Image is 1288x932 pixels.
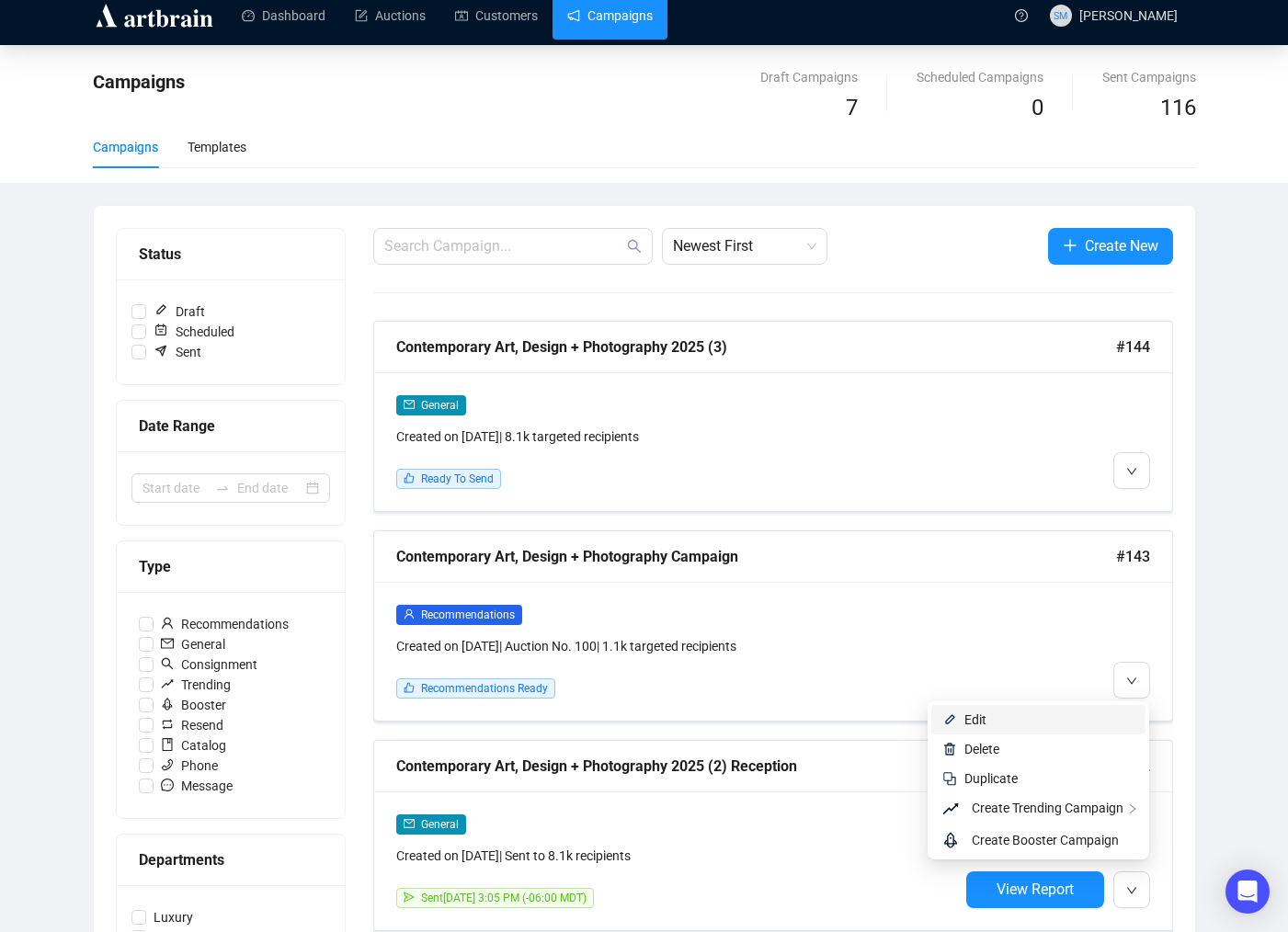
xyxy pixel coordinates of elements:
[1079,8,1178,23] span: [PERSON_NAME]
[1126,676,1137,687] span: down
[142,478,208,498] input: Start date
[396,335,1116,358] div: Contemporary Art, Design + Photography 2025 (3)
[421,399,459,412] span: General
[93,137,158,157] div: Campaigns
[154,675,238,695] span: Trending
[1127,803,1138,814] span: right
[1085,234,1158,257] span: Create New
[161,698,174,710] span: rocket
[154,715,231,735] span: Resend
[161,738,174,751] span: book
[396,545,1116,568] div: Contemporary Art, Design + Photography Campaign
[673,229,816,264] span: Newest First
[154,614,296,634] span: Recommendations
[1063,238,1077,253] span: plus
[421,682,548,695] span: Recommendations Ready
[942,712,957,727] img: svg+xml;base64,PHN2ZyB4bWxucz0iaHR0cDovL3d3dy53My5vcmcvMjAwMC9zdmciIHhtbG5zOnhsaW5rPSJodHRwOi8vd3...
[237,478,302,498] input: End date
[760,67,858,87] div: Draft Campaigns
[396,846,959,866] div: Created on [DATE] | Sent to 8.1k recipients
[139,415,323,438] div: Date Range
[1160,95,1196,120] span: 116
[373,740,1173,931] a: Contemporary Art, Design + Photography 2025 (2) Reception#142mailGeneralCreated on [DATE]| Sent t...
[161,657,174,670] span: search
[1225,869,1270,914] div: Open Intercom Messenger
[161,758,174,771] span: phone
[942,771,957,786] img: svg+xml;base64,PHN2ZyB4bWxucz0iaHR0cDovL3d3dy53My5vcmcvMjAwMC9zdmciIHdpZHRoPSIyNCIgaGVpZ2h0PSIyNC...
[964,712,986,727] span: Edit
[1116,545,1150,568] span: #143
[161,637,174,650] span: mail
[964,742,999,756] span: Delete
[139,848,323,871] div: Departments
[154,776,240,796] span: Message
[404,682,415,693] span: like
[373,530,1173,722] a: Contemporary Art, Design + Photography Campaign#143userRecommendationsCreated on [DATE]| Auction ...
[161,617,174,630] span: user
[404,399,415,410] span: mail
[966,871,1104,908] button: View Report
[161,779,174,791] span: message
[396,426,959,447] div: Created on [DATE] | 8.1k targeted recipients
[404,818,415,829] span: mail
[154,735,234,756] span: Catalog
[1116,335,1150,358] span: #144
[384,235,623,257] input: Search Campaign...
[161,718,174,731] span: retweet
[421,472,494,485] span: Ready To Send
[146,907,200,927] span: Luxury
[972,833,1119,847] span: Create Booster Campaign
[421,818,459,831] span: General
[139,243,323,266] div: Status
[964,771,1018,786] span: Duplicate
[396,636,959,656] div: Created on [DATE] | Auction No. 100 | 1.1k targeted recipients
[93,1,216,30] img: logo
[846,95,858,120] span: 7
[1126,885,1137,896] span: down
[188,137,246,157] div: Templates
[396,755,1116,778] div: Contemporary Art, Design + Photography 2025 (2) Reception
[1126,466,1137,477] span: down
[1015,9,1028,22] span: question-circle
[404,608,415,619] span: user
[146,301,212,322] span: Draft
[404,892,415,903] span: send
[421,892,587,904] span: Sent [DATE] 3:05 PM (-06:00 MDT)
[1032,95,1043,120] span: 0
[154,654,265,675] span: Consignment
[421,608,515,621] span: Recommendations
[154,695,234,715] span: Booster
[942,798,964,820] span: rise
[154,756,225,776] span: Phone
[942,742,957,756] img: svg+xml;base64,PHN2ZyB4bWxucz0iaHR0cDovL3d3dy53My5vcmcvMjAwMC9zdmciIHhtbG5zOnhsaW5rPSJodHRwOi8vd3...
[139,555,323,578] div: Type
[1048,228,1173,265] button: Create New
[1054,7,1067,23] span: SM
[161,677,174,690] span: rise
[373,321,1173,512] a: Contemporary Art, Design + Photography 2025 (3)#144mailGeneralCreated on [DATE]| 8.1k targeted re...
[627,239,642,254] span: search
[1102,67,1196,87] div: Sent Campaigns
[997,881,1074,898] span: View Report
[972,801,1123,815] span: Create Trending Campaign
[215,481,230,495] span: to
[146,342,209,362] span: Sent
[146,322,242,342] span: Scheduled
[917,67,1043,87] div: Scheduled Campaigns
[404,472,415,483] span: like
[93,71,185,93] span: Campaigns
[215,481,230,495] span: swap-right
[942,829,964,851] span: rocket
[154,634,233,654] span: General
